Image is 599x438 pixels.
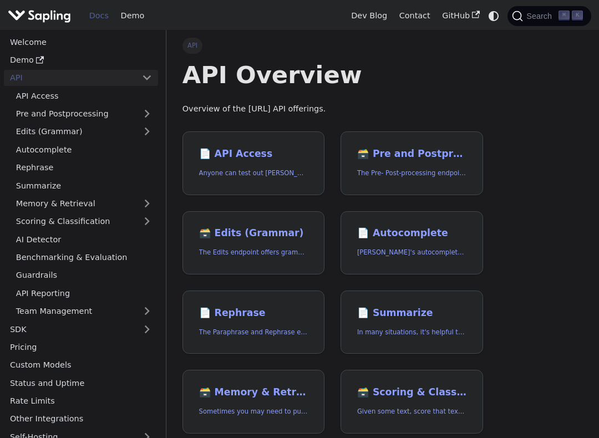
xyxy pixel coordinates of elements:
[357,227,466,240] h2: Autocomplete
[4,411,158,427] a: Other Integrations
[4,393,158,409] a: Rate Limits
[115,7,150,24] a: Demo
[182,131,325,195] a: 📄️ API AccessAnyone can test out [PERSON_NAME]'s API. To get started with the API, simply:
[199,386,308,399] h2: Memory & Retrieval
[199,227,308,240] h2: Edits (Grammar)
[83,7,115,24] a: Docs
[136,70,158,86] button: Collapse sidebar category 'API'
[10,231,158,247] a: AI Detector
[10,285,158,301] a: API Reporting
[182,211,325,275] a: 🗃️ Edits (Grammar)The Edits endpoint offers grammar and spell checking.
[4,375,158,391] a: Status and Uptime
[341,131,483,195] a: 🗃️ Pre and PostprocessingThe Pre- Post-processing endpoints offer tools for preparing your text d...
[182,38,203,53] span: API
[136,321,158,337] button: Expand sidebar category 'SDK'
[10,141,158,157] a: Autocomplete
[357,406,466,417] p: Given some text, score that text or classify it into one of a set of pre-specified categories.
[507,6,591,26] button: Search (Command+K)
[436,7,485,24] a: GitHub
[486,8,502,24] button: Switch between dark and light mode (currently system mode)
[357,386,466,399] h2: Scoring & Classification
[182,291,325,354] a: 📄️ RephraseThe Paraphrase and Rephrase endpoints offer paraphrasing for particular styles.
[341,291,483,354] a: 📄️ SummarizeIn many situations, it's helpful to summarize a longer document into a shorter, more ...
[10,177,158,193] a: Summarize
[10,213,158,230] a: Scoring & Classification
[182,103,483,116] p: Overview of the [URL] API offerings.
[572,11,583,21] kbd: K
[10,124,158,140] a: Edits (Grammar)
[199,168,308,179] p: Anyone can test out Sapling's API. To get started with the API, simply:
[4,339,158,355] a: Pricing
[10,196,158,212] a: Memory & Retrieval
[199,327,308,338] p: The Paraphrase and Rephrase endpoints offer paraphrasing for particular styles.
[559,11,570,21] kbd: ⌘
[4,357,158,373] a: Custom Models
[199,247,308,258] p: The Edits endpoint offers grammar and spell checking.
[345,7,393,24] a: Dev Blog
[357,307,466,319] h2: Summarize
[182,60,483,90] h1: API Overview
[523,12,559,21] span: Search
[182,370,325,434] a: 🗃️ Memory & RetrievalSometimes you may need to pull in external information that doesn't fit in t...
[8,8,75,24] a: Sapling.ai
[341,211,483,275] a: 📄️ Autocomplete[PERSON_NAME]'s autocomplete provides predictions of the next few characters or words
[10,249,158,266] a: Benchmarking & Evaluation
[199,148,308,160] h2: API Access
[10,160,158,176] a: Rephrase
[199,406,308,417] p: Sometimes you may need to pull in external information that doesn't fit in the context size of an...
[393,7,436,24] a: Contact
[4,70,136,86] a: API
[199,307,308,319] h2: Rephrase
[357,148,466,160] h2: Pre and Postprocessing
[357,168,466,179] p: The Pre- Post-processing endpoints offer tools for preparing your text data for ingestation as we...
[10,106,158,122] a: Pre and Postprocessing
[341,370,483,434] a: 🗃️ Scoring & ClassificationGiven some text, score that text or classify it into one of a set of p...
[4,321,136,337] a: SDK
[357,327,466,338] p: In many situations, it's helpful to summarize a longer document into a shorter, more easily diges...
[357,247,466,258] p: Sapling's autocomplete provides predictions of the next few characters or words
[4,52,158,68] a: Demo
[182,38,483,53] nav: Breadcrumbs
[10,303,158,319] a: Team Management
[8,8,71,24] img: Sapling.ai
[10,88,158,104] a: API Access
[10,267,158,283] a: Guardrails
[4,34,158,50] a: Welcome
